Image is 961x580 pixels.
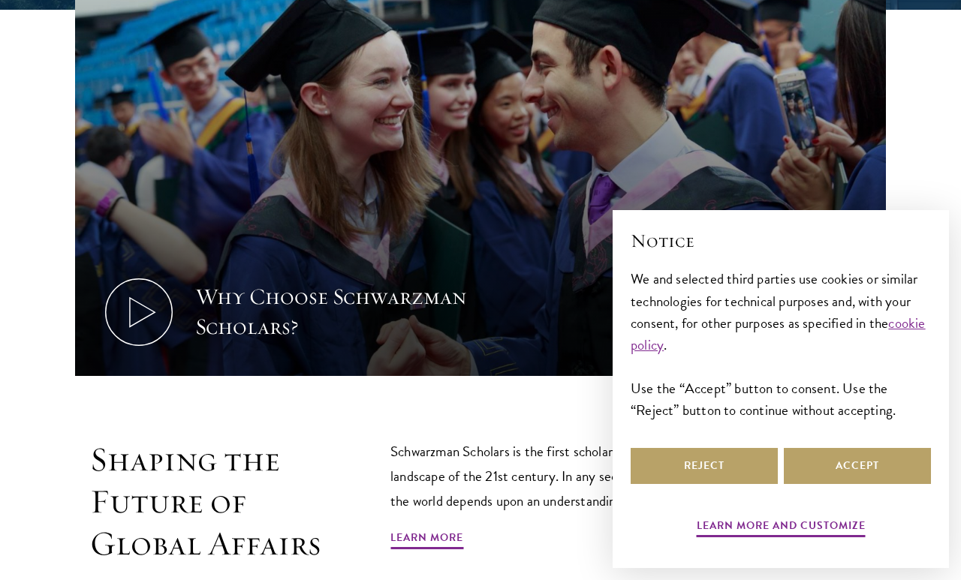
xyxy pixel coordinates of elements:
button: Accept [784,448,931,484]
h2: Notice [631,228,931,254]
a: cookie policy [631,312,926,356]
p: Schwarzman Scholars is the first scholarship created to respond to the geopolitical landscape of ... [390,439,863,513]
a: Learn More [390,528,463,551]
div: We and selected third parties use cookies or similar technologies for technical purposes and, wit... [631,268,931,420]
div: Why Choose Schwarzman Scholars? [195,282,473,342]
button: Learn more and customize [697,516,866,539]
button: Reject [631,448,778,484]
h2: Shaping the Future of Global Affairs [90,439,323,564]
